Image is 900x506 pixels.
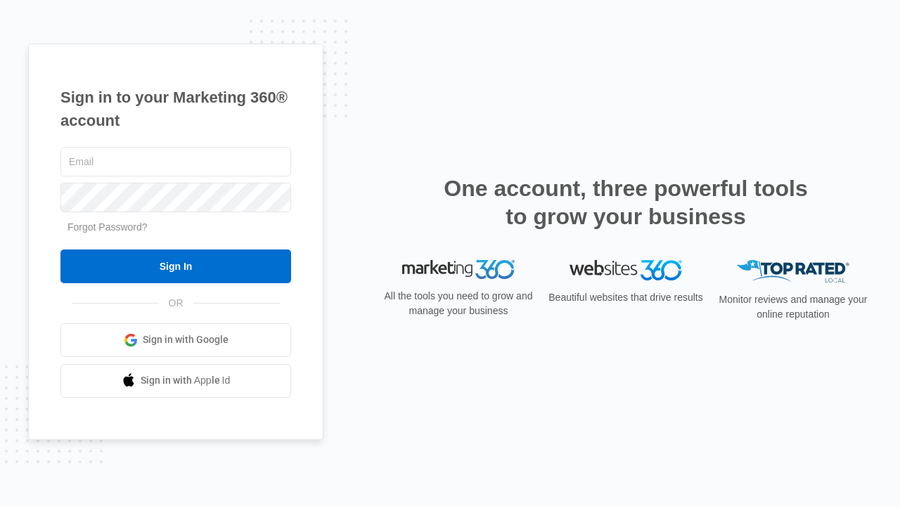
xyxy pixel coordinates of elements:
[547,290,705,305] p: Beautiful websites that drive results
[67,221,148,233] a: Forgot Password?
[60,364,291,398] a: Sign in with Apple Id
[60,86,291,132] h1: Sign in to your Marketing 360® account
[402,260,515,280] img: Marketing 360
[60,147,291,176] input: Email
[714,292,872,322] p: Monitor reviews and manage your online reputation
[570,260,682,280] img: Websites 360
[439,174,812,231] h2: One account, three powerful tools to grow your business
[737,260,849,283] img: Top Rated Local
[60,249,291,283] input: Sign In
[380,289,537,318] p: All the tools you need to grow and manage your business
[141,373,231,388] span: Sign in with Apple Id
[60,323,291,357] a: Sign in with Google
[159,296,193,311] span: OR
[143,332,229,347] span: Sign in with Google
